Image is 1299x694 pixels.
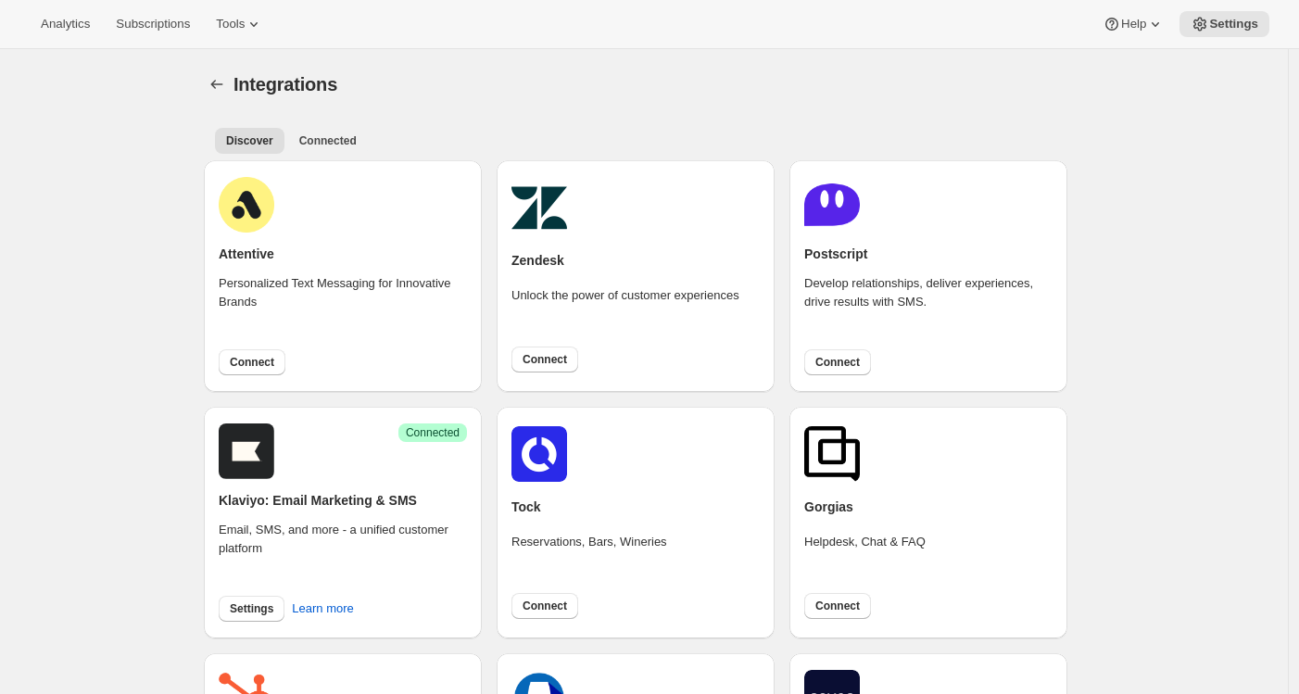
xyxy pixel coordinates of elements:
[116,17,190,32] span: Subscriptions
[1179,11,1269,37] button: Settings
[219,245,274,263] h2: Attentive
[30,11,101,37] button: Analytics
[511,347,578,372] button: Connect
[1121,17,1146,32] span: Help
[804,593,871,619] button: Connect
[511,593,578,619] button: Connect
[1091,11,1176,37] button: Help
[804,533,926,577] div: Helpdesk, Chat & FAQ
[804,426,860,482] img: gorgias.png
[511,426,567,482] img: tockicon.png
[205,11,274,37] button: Tools
[299,133,357,148] span: Connected
[292,599,353,618] span: Learn more
[105,11,201,37] button: Subscriptions
[41,17,90,32] span: Analytics
[406,425,460,440] span: Connected
[204,71,230,97] button: Settings
[233,74,337,95] span: Integrations
[815,599,860,613] span: Connect
[815,355,860,370] span: Connect
[523,352,567,367] span: Connect
[281,594,364,624] button: Learn more
[219,521,467,584] div: Email, SMS, and more - a unified customer platform
[804,177,860,233] img: postscript.png
[804,498,853,516] h2: Gorgias
[219,274,467,337] div: Personalized Text Messaging for Innovative Brands
[523,599,567,613] span: Connect
[219,177,274,233] img: attentive.png
[230,601,273,616] span: Settings
[511,180,567,235] img: zendesk.png
[216,17,245,32] span: Tools
[511,533,667,577] div: Reservations, Bars, Wineries
[215,128,284,154] button: All customers
[804,274,1053,337] div: Develop relationships, deliver experiences, drive results with SMS.
[511,251,564,270] h2: Zendesk
[226,133,273,148] span: Discover
[219,491,417,510] h2: Klaviyo: Email Marketing & SMS
[511,498,541,516] h2: Tock
[804,245,867,263] h2: Postscript
[219,596,284,622] button: Settings
[511,286,739,331] div: Unlock the power of customer experiences
[804,349,871,375] button: Connect
[219,349,285,375] button: Connect
[1209,17,1258,32] span: Settings
[230,355,274,370] span: Connect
